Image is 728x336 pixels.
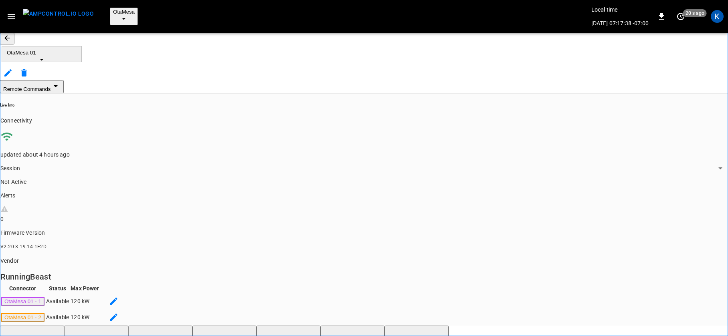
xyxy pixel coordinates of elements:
div: profile-icon [711,10,724,23]
p: Not Active [0,178,728,186]
p: Vendor [0,257,728,265]
span: 20 s ago [683,9,707,17]
div: 0 [0,215,728,223]
td: 120 kW [70,310,99,325]
p: Session [0,164,728,172]
img: ampcontrol.io logo [23,9,94,19]
button: OtaMesa [110,8,138,25]
th: Max Power [70,284,99,293]
span: OtaMesa [113,9,135,15]
p: Firmware Version [0,229,728,237]
span: updated about 4 hours ago [0,151,70,158]
button: OtaMesa 01 [2,46,82,62]
button: OtaMesa 01 - 2 [1,313,44,322]
button: menu [20,6,97,26]
p: Connectivity [0,117,728,125]
td: Available [46,310,69,325]
td: Available [46,294,69,309]
button: set refresh interval [674,10,687,23]
th: Connector [1,284,45,293]
p: [DATE] 07:17:38 -07:00 [591,19,649,27]
span: OtaMesa 01 [7,50,77,56]
td: 120 kW [70,294,99,309]
p: Local time [591,6,649,14]
th: Status [46,284,69,293]
p: Alerts [0,191,728,199]
span: V2.20-3.19.14-1E2D [0,244,46,249]
button: OtaMesa 01 - 1 [1,297,44,306]
h6: RunningBeast [0,270,728,283]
